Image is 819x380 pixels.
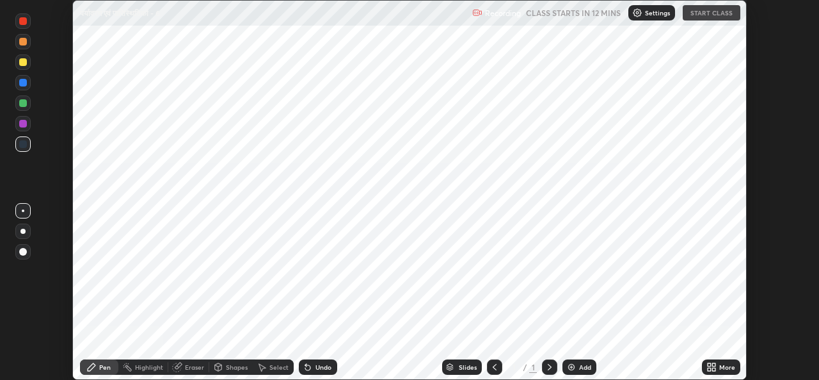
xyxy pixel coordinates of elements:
h5: CLASS STARTS IN 12 MINS [526,7,621,19]
p: Recording [485,8,521,18]
div: Undo [315,364,331,370]
div: Highlight [135,364,163,370]
p: पर्यावरण एवं पारिस्थितिकी - 6 [80,8,160,18]
div: Slides [459,364,477,370]
div: Add [579,364,591,370]
img: class-settings-icons [632,8,642,18]
div: Pen [99,364,111,370]
div: Select [269,364,289,370]
div: Shapes [226,364,248,370]
div: 1 [507,363,520,371]
div: / [523,363,527,371]
img: add-slide-button [566,362,576,372]
p: Settings [645,10,670,16]
img: recording.375f2c34.svg [472,8,482,18]
div: More [719,364,735,370]
div: Eraser [185,364,204,370]
div: 1 [529,361,537,373]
